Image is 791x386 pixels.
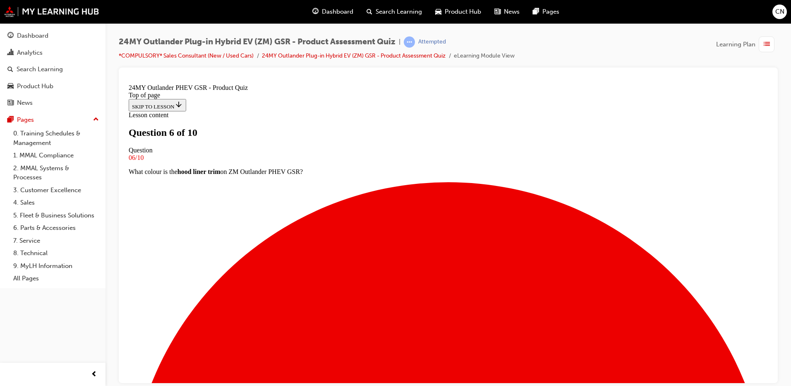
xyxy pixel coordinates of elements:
span: chart-icon [7,49,14,57]
span: learningRecordVerb_ATTEMPT-icon [404,36,415,48]
span: SKIP TO LESSON [7,23,58,29]
span: news-icon [494,7,501,17]
h1: Question 6 of 10 [3,46,642,58]
span: pages-icon [7,116,14,124]
div: Dashboard [17,31,48,41]
a: Dashboard [3,28,102,43]
span: car-icon [435,7,441,17]
span: News [504,7,520,17]
a: 4. Sales [10,196,102,209]
span: Search Learning [376,7,422,17]
a: 5. Fleet & Business Solutions [10,209,102,222]
a: *COMPULSORY* Sales Consultant (New / Used Cars) [119,52,254,59]
a: 3. Customer Excellence [10,184,102,197]
p: What colour is the on ZM Outlander PHEV GSR? [3,87,642,95]
div: Pages [17,115,34,125]
a: search-iconSearch Learning [360,3,429,20]
span: Dashboard [322,7,353,17]
strong: hood liner trim [52,87,95,94]
span: Lesson content [3,31,43,38]
span: search-icon [7,66,13,73]
button: SKIP TO LESSON [3,18,61,31]
button: DashboardAnalyticsSearch LearningProduct HubNews [3,27,102,112]
img: mmal [4,6,99,17]
button: Pages [3,112,102,128]
li: eLearning Module View [454,51,515,61]
a: pages-iconPages [526,3,566,20]
span: Product Hub [445,7,481,17]
a: news-iconNews [488,3,526,20]
span: Learning Plan [716,40,755,49]
a: 24MY Outlander Plug-in Hybrid EV (ZM) GSR - Product Assessment Quiz [262,52,446,59]
span: CN [775,7,784,17]
div: Top of page [3,11,642,18]
span: prev-icon [91,369,97,380]
button: Learning Plan [716,36,778,52]
a: All Pages [10,272,102,285]
span: | [399,37,400,47]
div: Attempted [418,38,446,46]
div: News [17,98,33,108]
a: 6. Parts & Accessories [10,222,102,234]
a: 7. Service [10,234,102,247]
a: News [3,95,102,111]
button: CN [772,5,787,19]
span: pages-icon [533,7,539,17]
span: 24MY Outlander Plug-in Hybrid EV (ZM) GSR - Product Assessment Quiz [119,37,395,47]
a: 1. MMAL Compliance [10,149,102,162]
span: Pages [542,7,559,17]
div: Product Hub [17,82,53,91]
a: Analytics [3,45,102,60]
div: Question [3,66,642,73]
span: up-icon [93,114,99,125]
a: 0. Training Schedules & Management [10,127,102,149]
span: guage-icon [7,32,14,40]
div: 06/10 [3,73,642,81]
a: guage-iconDashboard [306,3,360,20]
span: search-icon [367,7,372,17]
a: 2. MMAL Systems & Processes [10,162,102,184]
a: Product Hub [3,79,102,94]
a: 8. Technical [10,247,102,260]
div: 24MY Outlander PHEV GSR - Product Quiz [3,3,642,11]
a: car-iconProduct Hub [429,3,488,20]
div: Analytics [17,48,43,58]
span: guage-icon [312,7,319,17]
span: list-icon [764,39,770,50]
a: Search Learning [3,62,102,77]
span: news-icon [7,99,14,107]
a: 9. MyLH Information [10,260,102,273]
div: Search Learning [17,65,63,74]
span: car-icon [7,83,14,90]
